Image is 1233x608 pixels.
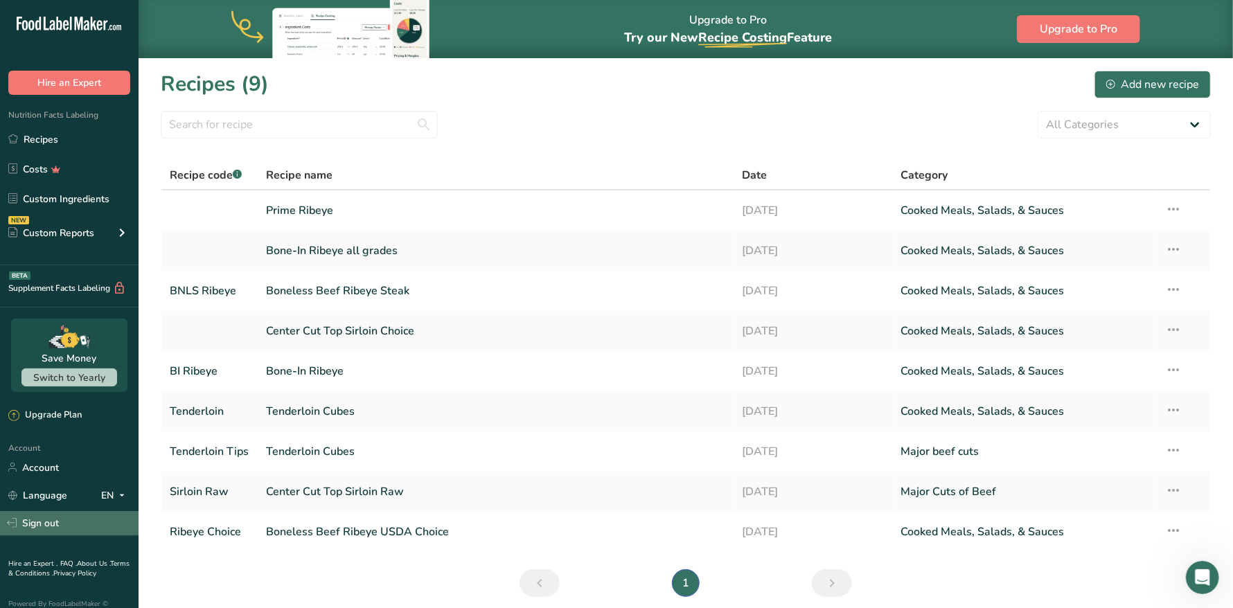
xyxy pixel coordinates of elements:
div: Custom Reports [8,226,94,240]
a: Boneless Beef Ribeye Steak [266,276,726,305]
a: Prime Ribeye [266,196,726,225]
span: Switch to Yearly [33,371,105,384]
a: Major beef cuts [901,437,1149,466]
a: FAQ . [60,559,77,569]
iframe: Intercom live chat [1186,561,1219,594]
a: Tenderloin [170,397,249,426]
span: Recipe code [170,168,242,183]
a: Terms & Conditions . [8,559,130,578]
a: Center Cut Top Sirloin Raw [266,477,726,506]
span: Upgrade to Pro [1040,21,1117,37]
a: Cooked Meals, Salads, & Sauces [901,196,1149,225]
div: Upgrade to Pro [624,1,832,58]
a: [DATE] [742,276,884,305]
div: NEW [8,216,29,224]
a: BI Ribeye [170,357,249,386]
a: [DATE] [742,316,884,346]
a: Next page [812,569,852,597]
a: Language [8,483,67,508]
a: Cooked Meals, Salads, & Sauces [901,397,1149,426]
a: Cooked Meals, Salads, & Sauces [901,517,1149,546]
div: EN [101,487,130,503]
a: Cooked Meals, Salads, & Sauces [901,357,1149,386]
a: [DATE] [742,517,884,546]
button: Switch to Yearly [21,368,117,386]
a: BNLS Ribeye [170,276,249,305]
a: [DATE] [742,357,884,386]
a: About Us . [77,559,110,569]
a: Tenderloin Cubes [266,397,726,426]
a: Cooked Meals, Salads, & Sauces [901,236,1149,265]
span: Try our New Feature [624,29,832,46]
a: Sirloin Raw [170,477,249,506]
a: Hire an Expert . [8,559,57,569]
div: Save Money [42,351,97,366]
a: [DATE] [742,437,884,466]
button: Upgrade to Pro [1017,15,1140,43]
h1: Recipes (9) [161,69,269,100]
a: Ribeye Choice [170,517,249,546]
a: Previous page [520,569,560,597]
span: Recipe name [266,167,332,184]
a: Privacy Policy [53,569,96,578]
input: Search for recipe [161,111,438,138]
span: Recipe Costing [698,29,787,46]
a: Center Cut Top Sirloin Choice [266,316,726,346]
div: Add new recipe [1106,76,1199,93]
a: [DATE] [742,196,884,225]
a: [DATE] [742,477,884,506]
a: Bone-In Ribeye [266,357,726,386]
button: Hire an Expert [8,71,130,95]
a: Tenderloin Tips [170,437,249,466]
span: Category [901,167,948,184]
div: Upgrade Plan [8,409,82,422]
a: Cooked Meals, Salads, & Sauces [901,276,1149,305]
a: [DATE] [742,236,884,265]
a: [DATE] [742,397,884,426]
span: Date [742,167,767,184]
a: Tenderloin Cubes [266,437,726,466]
div: BETA [9,271,30,280]
a: Boneless Beef Ribeye USDA Choice [266,517,726,546]
button: Add new recipe [1094,71,1211,98]
a: Major Cuts of Beef [901,477,1149,506]
a: Bone-In Ribeye all grades [266,236,726,265]
a: Cooked Meals, Salads, & Sauces [901,316,1149,346]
